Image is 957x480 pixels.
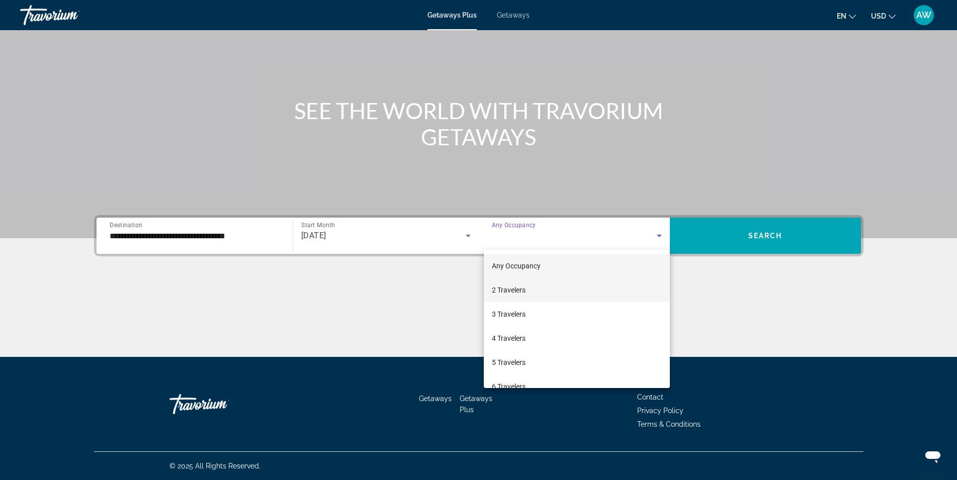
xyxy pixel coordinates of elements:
[492,284,526,296] span: 2 Travelers
[917,440,949,472] iframe: Button to launch messaging window
[492,356,526,368] span: 5 Travelers
[492,262,541,270] span: Any Occupancy
[492,332,526,344] span: 4 Travelers
[492,308,526,320] span: 3 Travelers
[492,380,526,393] span: 6 Travelers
